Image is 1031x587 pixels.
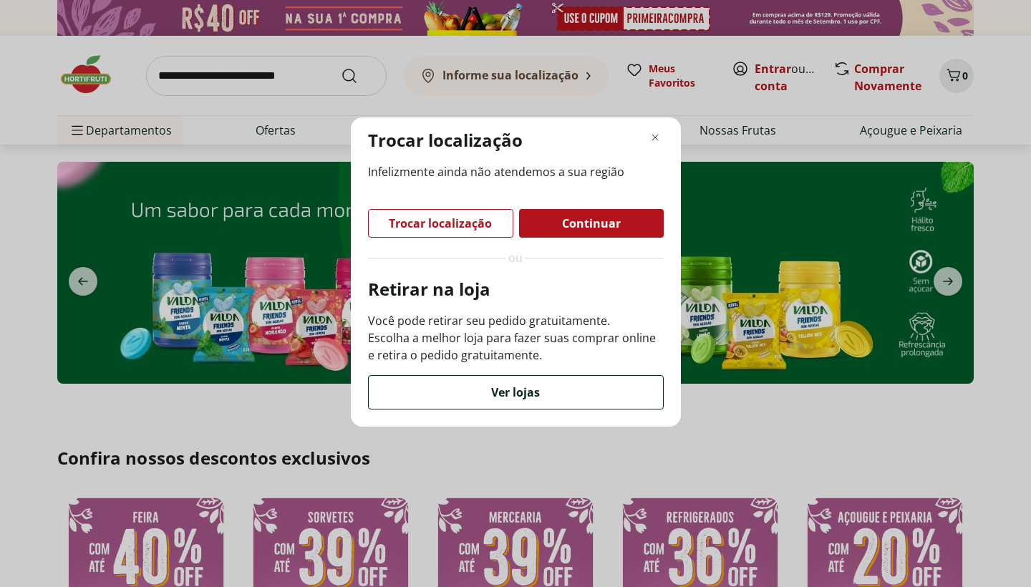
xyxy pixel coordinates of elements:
p: Você pode retirar seu pedido gratuitamente. Escolha a melhor loja para fazer suas comprar online ... [368,312,664,364]
div: Modal de regionalização [351,117,681,427]
p: Trocar localização [368,129,523,152]
span: Trocar localização [389,218,492,229]
button: Trocar localização [368,209,513,238]
span: Continuar [562,218,621,229]
button: Ver lojas [368,375,664,409]
p: Retirar na loja [368,278,664,301]
span: Ver lojas [491,387,540,398]
span: Infelizmente ainda não atendemos a sua região [368,163,664,180]
button: Continuar [519,209,664,238]
button: Fechar modal de regionalização [647,129,664,146]
span: ou [508,249,523,266]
